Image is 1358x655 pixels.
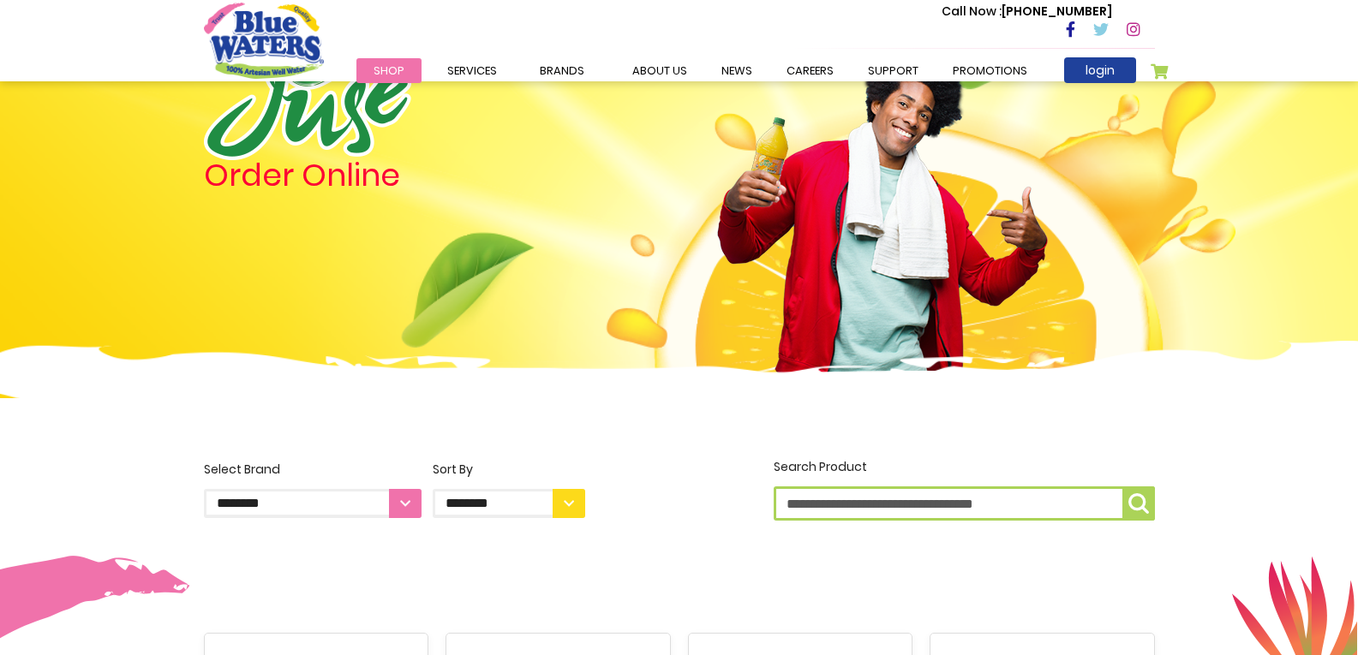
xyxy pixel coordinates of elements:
select: Sort By [433,489,585,518]
img: man.png [715,13,1050,379]
span: Brands [540,63,584,79]
a: Promotions [936,58,1044,83]
a: Services [430,58,514,83]
a: Brands [523,58,601,83]
label: Select Brand [204,461,422,518]
a: store logo [204,3,324,78]
button: Search Product [1122,486,1155,521]
span: Services [447,63,497,79]
label: Search Product [774,458,1155,521]
span: Shop [374,63,404,79]
a: careers [769,58,851,83]
span: Call Now : [942,3,1002,20]
select: Select Brand [204,489,422,518]
p: [PHONE_NUMBER] [942,3,1112,21]
div: Sort By [433,461,585,479]
a: Shop [356,58,422,83]
a: News [704,58,769,83]
a: support [851,58,936,83]
img: search-icon.png [1128,493,1149,514]
input: Search Product [774,486,1155,521]
a: login [1064,57,1136,83]
h4: Order Online [204,160,585,191]
img: logo [204,45,411,160]
a: about us [615,58,704,83]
